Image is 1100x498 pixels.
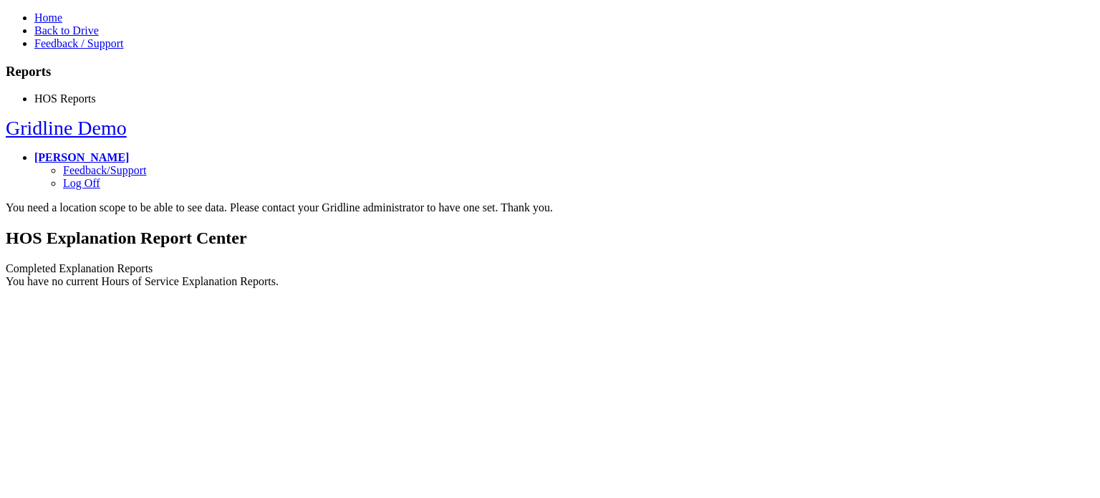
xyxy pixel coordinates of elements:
a: Feedback / Support [34,37,123,49]
div: Completed Explanation Reports [6,262,1094,275]
a: HOS Reports [34,92,96,105]
div: You have no current Hours of Service Explanation Reports. [6,275,1094,288]
h2: HOS Explanation Report Center [6,229,1094,248]
a: [PERSON_NAME] [34,151,129,163]
a: Log Off [63,177,100,189]
div: You need a location scope to be able to see data. Please contact your Gridline administrator to h... [6,201,1094,214]
h3: Reports [6,64,1094,80]
a: Feedback/Support [63,164,146,176]
a: Back to Drive [34,24,99,37]
a: Gridline Demo [6,117,127,139]
a: Home [34,11,62,24]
